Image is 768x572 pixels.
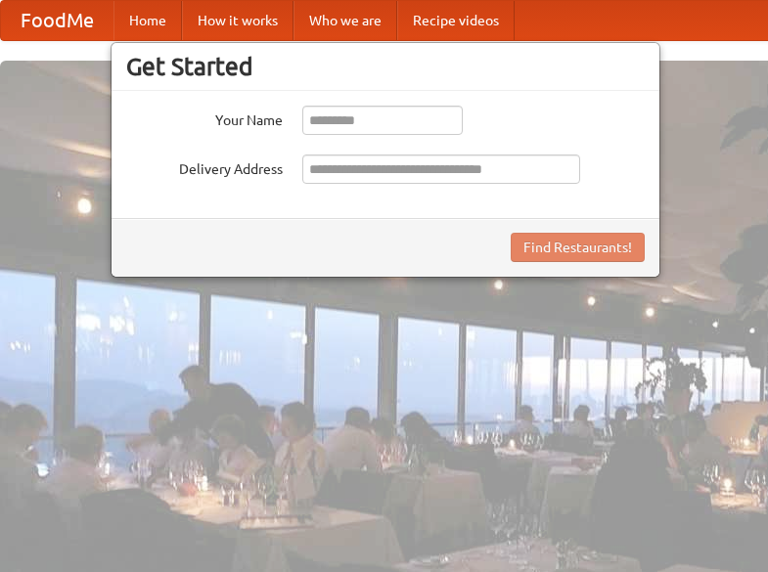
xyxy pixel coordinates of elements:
[113,1,182,40] a: Home
[126,154,283,179] label: Delivery Address
[294,1,397,40] a: Who we are
[1,1,113,40] a: FoodMe
[511,233,645,262] button: Find Restaurants!
[182,1,294,40] a: How it works
[126,106,283,130] label: Your Name
[397,1,515,40] a: Recipe videos
[126,52,645,81] h3: Get Started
